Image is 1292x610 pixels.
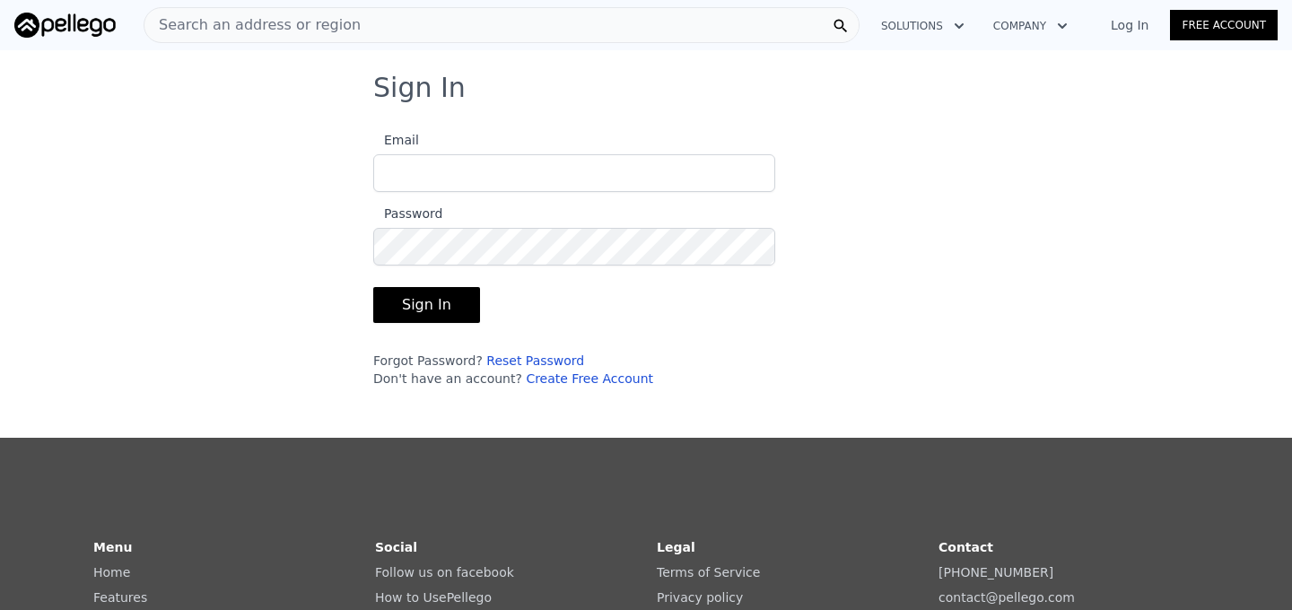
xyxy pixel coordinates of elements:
a: Reset Password [486,353,584,368]
a: Privacy policy [657,590,743,605]
span: Password [373,206,442,221]
strong: Menu [93,540,132,554]
input: Email [373,154,775,192]
div: Forgot Password? Don't have an account? [373,352,775,388]
a: How to UsePellego [375,590,492,605]
a: Log In [1089,16,1170,34]
strong: Contact [938,540,993,554]
a: contact@pellego.com [938,590,1075,605]
span: Email [373,133,419,147]
strong: Social [375,540,417,554]
button: Sign In [373,287,480,323]
strong: Legal [657,540,695,554]
a: Home [93,565,130,579]
a: Follow us on facebook [375,565,514,579]
button: Solutions [867,10,979,42]
a: Free Account [1170,10,1278,40]
img: Pellego [14,13,116,38]
span: Search an address or region [144,14,361,36]
a: Features [93,590,147,605]
h3: Sign In [373,72,919,104]
a: Create Free Account [526,371,653,386]
input: Password [373,228,775,266]
button: Company [979,10,1082,42]
a: Terms of Service [657,565,760,579]
a: [PHONE_NUMBER] [938,565,1053,579]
